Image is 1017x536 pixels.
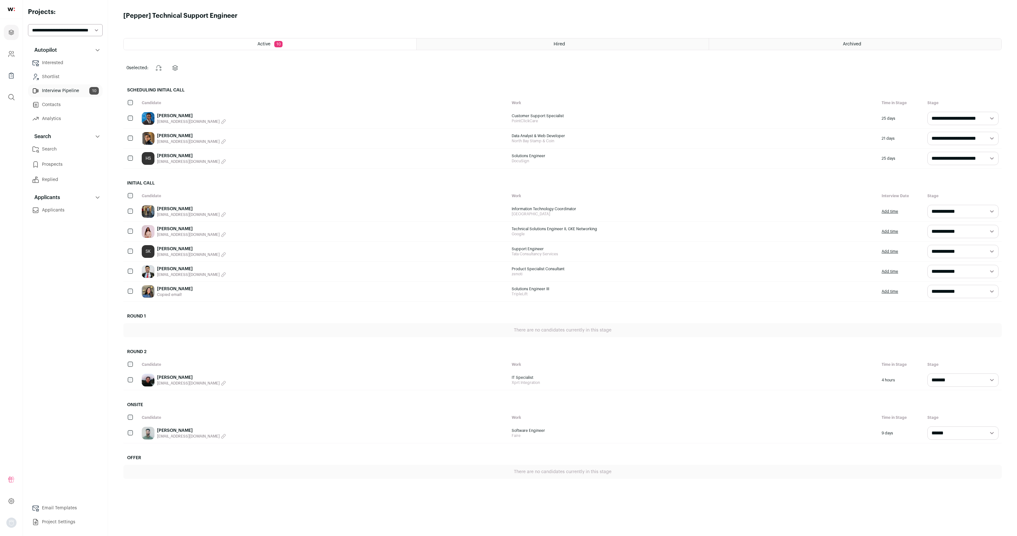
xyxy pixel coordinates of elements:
[28,57,103,69] a: Interested
[512,291,875,297] span: TripleLift
[157,266,226,272] a: [PERSON_NAME]
[157,252,220,257] span: [EMAIL_ADDRESS][DOMAIN_NAME]
[89,87,99,95] span: 10
[142,205,154,218] img: 0c68afbd60efe16f1393cd4a36b1d386d442e4fcdd60f0452b3741b54a288eb9.jpg
[157,374,226,381] a: [PERSON_NAME]
[123,11,237,20] h1: [Pepper] Technical Support Engineer
[123,309,1002,323] h2: Round 1
[512,231,875,237] span: Google
[31,46,57,54] p: Autopilot
[878,190,924,202] div: Interview Date
[512,375,875,380] span: IT Specialist
[142,245,154,258] a: SK
[924,412,1002,423] div: Stage
[512,211,875,217] span: [GEOGRAPHIC_DATA]
[142,112,154,125] img: 1e47d053bfa66a875b05c813c31ed26eb95396ae734f7f3e982b3c4a1b1a13d3.jpg
[257,42,270,46] span: Active
[878,412,924,423] div: Time in Stage
[28,158,103,171] a: Prospects
[157,232,226,237] button: [EMAIL_ADDRESS][DOMAIN_NAME]
[123,398,1002,412] h2: Onsite
[142,152,154,165] a: HS
[157,246,226,252] a: [PERSON_NAME]
[157,427,226,434] a: [PERSON_NAME]
[157,272,220,277] span: [EMAIL_ADDRESS][DOMAIN_NAME]
[882,289,898,294] a: Add time
[709,38,1001,50] a: Archived
[157,381,220,386] span: [EMAIL_ADDRESS][DOMAIN_NAME]
[4,46,19,62] a: Company and ATS Settings
[508,190,878,202] div: Work
[512,251,875,257] span: Tata Consultancy Services
[28,173,103,186] a: Replied
[157,252,226,257] button: [EMAIL_ADDRESS][DOMAIN_NAME]
[512,428,875,433] span: Software Engineer
[28,204,103,217] a: Applicants
[157,292,193,297] button: Copied email!
[554,42,565,46] span: Hired
[508,412,878,423] div: Work
[512,226,875,231] span: Technical Solutions Engineer II, GKE Networking
[28,8,103,17] h2: Projects:
[512,246,875,251] span: Support Engineer
[123,83,1002,97] h2: Scheduling Initial Call
[924,359,1002,370] div: Stage
[157,232,220,237] span: [EMAIL_ADDRESS][DOMAIN_NAME]
[512,380,875,385] span: Xprt Integration
[157,119,226,124] button: [EMAIL_ADDRESS][DOMAIN_NAME]
[157,434,226,439] button: [EMAIL_ADDRESS][DOMAIN_NAME]
[8,8,15,11] img: wellfound-shorthand-0d5821cbd27db2630d0214b213865d53afaa358527fdda9d0ea32b1df1b89c2c.svg
[28,191,103,204] button: Applicants
[512,271,875,277] span: zenoti
[6,518,17,528] button: Open dropdown
[157,159,226,164] button: [EMAIL_ADDRESS][DOMAIN_NAME]
[157,226,226,232] a: [PERSON_NAME]
[157,212,226,217] button: [EMAIL_ADDRESS][DOMAIN_NAME]
[417,38,709,50] a: Hired
[878,109,924,128] div: 25 days
[157,153,226,159] a: [PERSON_NAME]
[882,269,898,274] a: Add time
[924,97,1002,109] div: Stage
[139,190,508,202] div: Candidate
[157,139,226,144] button: [EMAIL_ADDRESS][DOMAIN_NAME]
[6,518,17,528] img: nopic.png
[878,359,924,370] div: Time in Stage
[157,139,220,144] span: [EMAIL_ADDRESS][DOMAIN_NAME]
[123,451,1002,465] h2: Offer
[882,249,898,254] a: Add time
[28,98,103,111] a: Contacts
[157,113,226,119] a: [PERSON_NAME]
[512,158,875,164] span: DocuSign
[512,266,875,271] span: Product Specialist Consultant
[157,434,220,439] span: [EMAIL_ADDRESS][DOMAIN_NAME]
[878,423,924,443] div: 9 days
[28,516,103,528] a: Project Settings
[31,133,51,140] p: Search
[28,84,103,97] a: Interview Pipeline10
[512,433,875,438] span: Faire
[139,97,508,109] div: Candidate
[878,97,924,109] div: Time in Stage
[512,138,875,144] span: North Bay Stamp & Coin
[512,113,875,118] span: Customer Support Specialist
[882,229,898,234] a: Add time
[123,345,1002,359] h2: Round 2
[28,112,103,125] a: Analytics
[508,359,878,370] div: Work
[157,206,226,212] a: [PERSON_NAME]
[512,206,875,211] span: Information Technology Coordinator
[28,130,103,143] button: Search
[28,143,103,156] a: Search
[924,190,1002,202] div: Stage
[512,153,875,158] span: Solutions Engineer
[123,323,1002,337] div: There are no candidates currently in this stage
[142,285,154,298] img: b03c006ab6945bab1e09d4568c84223cf8d3492c42d296a14ca28235c28f7052.jpg
[878,370,924,390] div: 4 hours
[157,159,220,164] span: [EMAIL_ADDRESS][DOMAIN_NAME]
[142,427,154,439] img: 34b795a4aff8dda2d2e1dc1731342ac73f093f86e85fa70b23d364d07c0dc359.jpg
[882,209,898,214] a: Add time
[512,286,875,291] span: Solutions Engineer III
[28,44,103,57] button: Autopilot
